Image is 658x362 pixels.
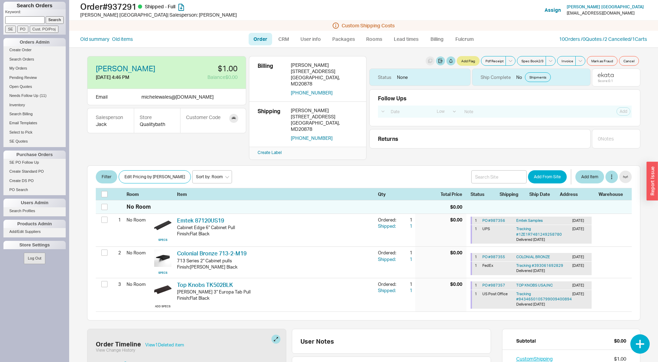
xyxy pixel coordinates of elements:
[378,223,413,229] button: Shipped:1
[3,65,66,72] a: My Orders
[3,228,66,235] a: Add/Edit Suppliers
[140,121,175,128] div: Qualitybath
[521,58,544,64] span: Spec Book 2 / 3
[529,191,556,197] div: Ship Date
[177,217,224,224] a: Emtek 87120US19
[614,337,626,344] div: $0.00
[599,191,626,197] div: Warehouse
[485,58,503,64] span: Pdf Receipt
[472,69,591,86] div: No
[5,26,16,33] input: SE
[258,62,285,96] div: Billing
[562,58,573,64] span: Invoice
[3,241,66,249] div: Store Settings
[96,170,117,183] button: Filter
[155,305,170,308] button: ADD SPECS
[378,256,413,262] button: Shipped:1
[481,56,506,66] button: Pdf Receipt
[482,254,505,259] a: PO #987355
[154,281,172,298] img: TK502BLK_2_np8k2f
[534,173,561,181] span: Add From Site
[525,72,551,82] a: Shipments
[342,23,395,28] span: Custom Shipping Costs
[3,177,66,184] a: Create DS PO
[475,291,480,307] div: 1
[30,26,58,33] input: Cust. PO/Proj
[145,3,175,9] span: Shipped - Full
[620,109,627,114] span: Add
[461,107,582,116] input: Note
[127,191,151,197] div: Room
[96,93,108,101] div: Email
[3,92,66,99] a: Needs Follow Up(11)
[258,107,285,141] div: Shipping
[559,36,630,42] a: 10Orders /0Quotes /2 Cancelled
[572,226,589,242] div: [DATE]
[140,114,175,121] div: Store
[291,90,333,96] button: [PHONE_NUMBER]
[3,129,66,136] a: Select to Pick
[572,254,589,260] div: [DATE]
[249,33,272,45] a: Order
[516,263,563,268] a: Tracking #393061692829
[46,16,64,24] input: Search
[475,254,480,260] div: 1
[177,295,372,301] div: Finish : Flat Black
[475,263,480,274] div: 1
[291,107,358,114] div: [PERSON_NAME]
[619,56,639,66] button: Cancel
[3,186,66,193] a: PO Search
[127,203,151,210] div: No Room
[96,340,141,348] div: Order Timeline
[3,74,66,81] a: Pending Review
[475,226,480,242] div: 1
[378,191,413,197] div: Qty
[471,191,495,197] div: Status
[533,237,545,242] span: [DATE]
[24,253,45,264] button: Log Out
[529,74,546,80] span: Shipments
[482,226,490,231] span: UPS
[96,74,166,81] div: [DATE] 4:46 PM
[9,75,37,80] span: Pending Review
[378,287,400,293] div: Shipped:
[557,56,576,66] button: Invoice
[158,271,167,275] a: SPECS
[96,348,135,353] button: View Change History
[127,214,151,226] div: No Room
[482,263,493,268] span: FedEx
[400,281,413,287] div: 1
[475,218,480,223] div: 1
[258,150,282,155] a: Create Label
[581,173,598,181] span: Add Item
[560,191,594,197] div: Address
[451,33,479,45] a: Fulcrum
[516,226,562,236] a: Tracking #1ZE1R7481249258780
[9,93,38,98] span: Needs Follow Up
[327,33,360,45] a: Packages
[80,2,331,11] h1: Order # 937291
[567,4,644,9] a: [PERSON_NAME] [GEOGRAPHIC_DATA]
[80,11,331,18] div: [PERSON_NAME] [GEOGRAPHIC_DATA] | Salesperson: [PERSON_NAME]
[112,36,133,43] a: Old items
[3,2,66,9] h1: Search Orders
[3,83,66,90] a: Open Quotes
[291,135,333,141] button: [PHONE_NUMBER]
[378,95,407,101] div: Follow Ups
[441,191,466,197] div: Total Price
[361,33,387,45] a: Rooms
[378,135,587,143] div: Returns
[177,289,372,295] div: [PERSON_NAME] 3" Europa Tab Pull
[623,58,634,64] span: Cancel
[96,121,126,128] div: Jack
[528,170,567,183] button: Add From Site
[598,79,614,83] div: Score: 0.1
[119,170,191,183] button: Edit Pricing by [PERSON_NAME]
[154,217,172,234] img: Edge_Pull_6_87120US19_dbyzcv
[158,238,167,242] a: SPECS
[96,65,155,72] a: [PERSON_NAME]
[533,268,545,273] span: [DATE]
[3,207,66,215] a: Search Profiles
[3,199,66,207] div: Users Admin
